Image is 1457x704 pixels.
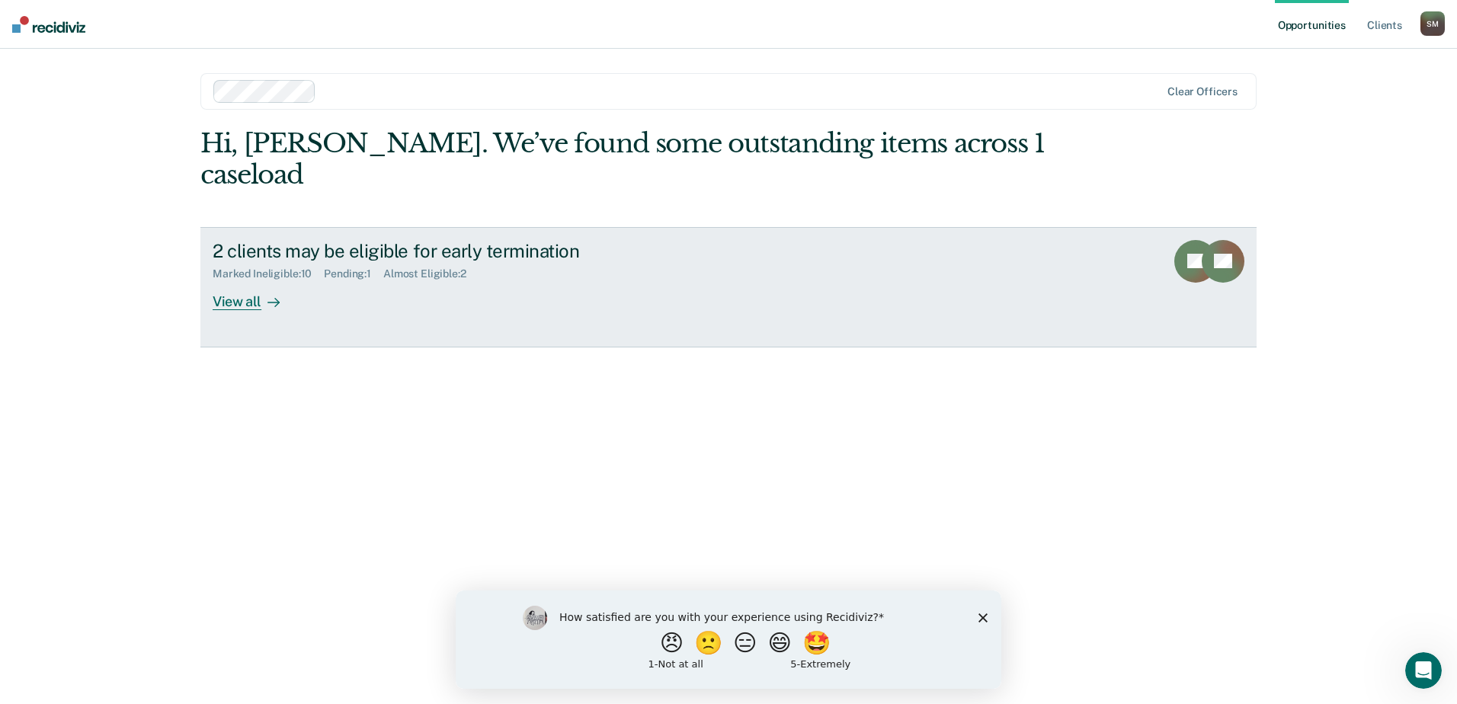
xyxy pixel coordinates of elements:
div: S M [1420,11,1445,36]
img: Recidiviz [12,16,85,33]
a: 2 clients may be eligible for early terminationMarked Ineligible:10Pending:1Almost Eligible:2View... [200,227,1257,347]
div: Marked Ineligible : 10 [213,267,324,280]
div: Almost Eligible : 2 [383,267,479,280]
iframe: Intercom live chat [1405,652,1442,689]
div: View all [213,280,298,310]
button: SM [1420,11,1445,36]
div: Pending : 1 [324,267,383,280]
div: Hi, [PERSON_NAME]. We’ve found some outstanding items across 1 caseload [200,128,1046,190]
div: 2 clients may be eligible for early termination [213,240,748,262]
iframe: Survey by Kim from Recidiviz [456,590,1001,689]
div: Clear officers [1167,85,1238,98]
